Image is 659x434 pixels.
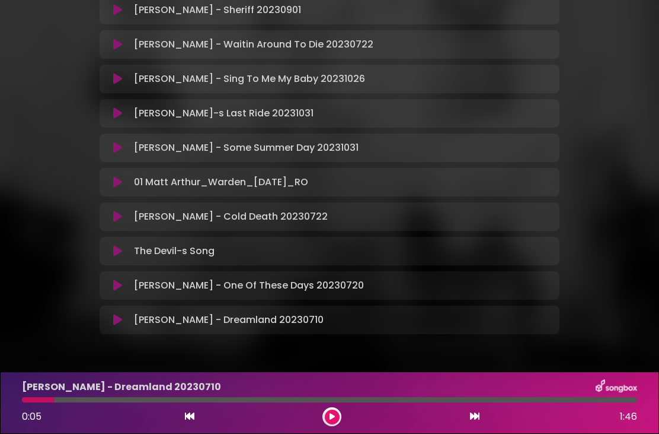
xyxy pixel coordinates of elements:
[134,278,364,293] p: [PERSON_NAME] - One Of These Days 20230720
[134,106,313,121] p: [PERSON_NAME]-s Last Ride 20231031
[134,141,359,155] p: [PERSON_NAME] - Some Summer Day 20231031
[134,3,301,17] p: [PERSON_NAME] - Sheriff 20230901
[134,175,308,189] p: 01 Matt Arthur_Warden_[DATE]_RO
[134,37,373,52] p: [PERSON_NAME] - Waitin Around To Die 20230722
[596,379,637,395] img: songbox-logo-white.png
[22,380,221,394] p: [PERSON_NAME] - Dreamland 20230710
[134,313,324,327] p: [PERSON_NAME] - Dreamland 20230710
[134,244,215,258] p: The Devil-s Song
[134,72,365,86] p: [PERSON_NAME] - Sing To Me My Baby 20231026
[134,210,328,224] p: [PERSON_NAME] - Cold Death 20230722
